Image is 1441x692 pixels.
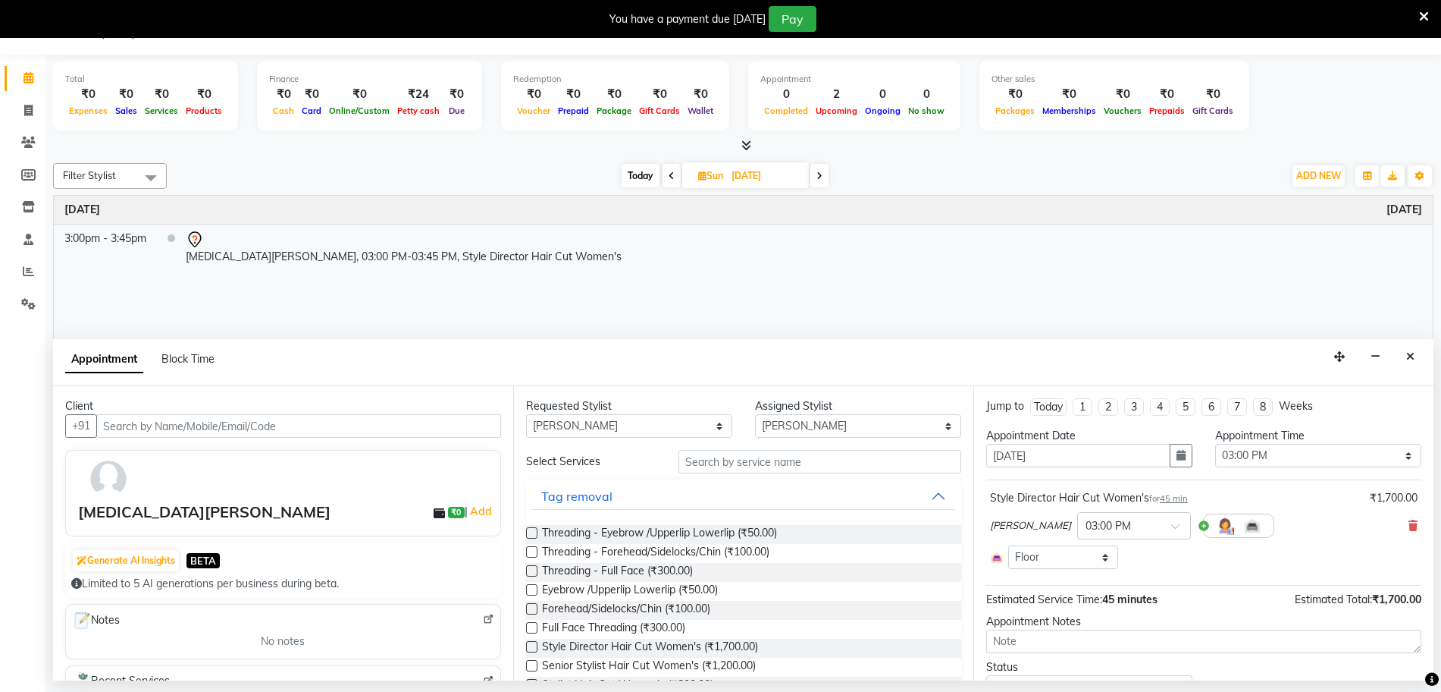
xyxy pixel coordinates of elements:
[65,86,111,103] div: ₹0
[1145,86,1189,103] div: ₹0
[64,202,100,218] a: September 7, 2025
[1292,165,1345,187] button: ADD NEW
[65,414,97,438] button: +91
[1372,593,1421,606] span: ₹1,700.00
[1189,105,1237,116] span: Gift Cards
[1370,490,1418,506] div: ₹1,700.00
[1124,398,1144,416] li: 3
[1253,398,1273,416] li: 8
[96,414,501,438] input: Search by Name/Mobile/Email/Code
[1100,105,1145,116] span: Vouchers
[71,576,495,592] div: Limited to 5 AI generations per business during beta.
[141,86,182,103] div: ₹0
[182,86,226,103] div: ₹0
[269,105,298,116] span: Cash
[542,639,758,658] span: Style Director Hair Cut Women's (₹1,700.00)
[542,620,685,639] span: Full Face Threading (₹300.00)
[269,86,298,103] div: ₹0
[861,86,904,103] div: 0
[678,450,961,473] input: Search by service name
[298,105,325,116] span: Card
[513,73,717,86] div: Redemption
[1149,493,1188,504] small: for
[755,398,961,414] div: Assigned Stylist
[986,444,1170,467] input: yyyy-mm-dd
[111,105,141,116] span: Sales
[1399,345,1421,369] button: Close
[991,73,1237,86] div: Other sales
[904,86,948,103] div: 0
[593,105,635,116] span: Package
[991,105,1038,116] span: Packages
[513,86,554,103] div: ₹0
[1034,399,1063,415] div: Today
[904,105,948,116] span: No show
[182,105,226,116] span: Products
[532,483,955,510] button: Tag removal
[515,454,667,470] div: Select Services
[542,563,693,582] span: Threading - Full Face (₹300.00)
[86,457,130,501] img: avatar
[990,518,1071,533] span: [PERSON_NAME]
[186,553,220,568] span: BETA
[1201,398,1221,416] li: 6
[65,105,111,116] span: Expenses
[609,11,766,27] div: You have a payment due [DATE]
[393,86,443,103] div: ₹24
[542,601,710,620] span: Forehead/Sidelocks/Chin (₹100.00)
[63,169,116,181] span: Filter Stylist
[111,86,141,103] div: ₹0
[1176,398,1195,416] li: 5
[541,487,612,505] div: Tag removal
[986,398,1024,414] div: Jump to
[513,105,554,116] span: Voucher
[175,224,1433,271] td: [MEDICAL_DATA][PERSON_NAME], 03:00 PM-03:45 PM, Style Director Hair Cut Women's
[554,86,593,103] div: ₹0
[1038,105,1100,116] span: Memberships
[393,105,443,116] span: Petty cash
[1243,517,1261,535] img: Interior.png
[1038,86,1100,103] div: ₹0
[812,86,861,103] div: 2
[448,507,464,519] span: ₹0
[542,658,756,677] span: Senior Stylist Hair Cut Women's (₹1,200.00)
[1279,398,1313,414] div: Weeks
[990,551,1004,565] img: Interior.png
[727,165,803,187] input: 2025-09-07
[986,428,1192,444] div: Appointment Date
[1227,398,1247,416] li: 7
[261,634,305,650] span: No notes
[684,86,717,103] div: ₹0
[443,86,470,103] div: ₹0
[593,86,635,103] div: ₹0
[1295,593,1372,606] span: Estimated Total:
[1216,517,1234,535] img: Hairdresser.png
[861,105,904,116] span: Ongoing
[635,105,684,116] span: Gift Cards
[542,525,777,544] span: Threading - Eyebrow /Upperlip Lowerlip (₹50.00)
[622,164,659,187] span: Today
[554,105,593,116] span: Prepaid
[141,105,182,116] span: Services
[986,659,1192,675] div: Status
[694,170,727,181] span: Sun
[1098,398,1118,416] li: 2
[298,86,325,103] div: ₹0
[986,593,1102,606] span: Estimated Service Time:
[465,502,494,521] span: |
[1073,398,1092,416] li: 1
[542,582,718,601] span: Eyebrow /Upperlip Lowerlip (₹50.00)
[1160,493,1188,504] span: 45 min
[990,490,1188,506] div: Style Director Hair Cut Women's
[325,86,393,103] div: ₹0
[65,398,501,414] div: Client
[468,502,494,521] a: Add
[1215,428,1421,444] div: Appointment Time
[1296,170,1341,181] span: ADD NEW
[760,73,948,86] div: Appointment
[65,346,143,373] span: Appointment
[1189,86,1237,103] div: ₹0
[542,544,769,563] span: Threading - Forehead/Sidelocks/Chin (₹100.00)
[54,196,1433,225] th: September 7, 2025
[72,611,120,631] span: Notes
